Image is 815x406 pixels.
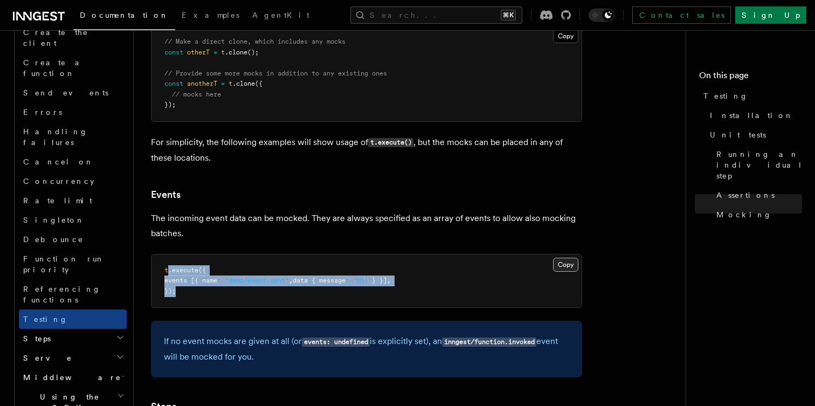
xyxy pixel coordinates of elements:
span: Testing [23,315,68,324]
span: Rate limit [23,196,92,205]
span: [{ name [191,277,217,284]
span: Steps [19,333,51,344]
a: Events [151,187,181,202]
span: otherT [187,49,210,56]
span: // mocks here [172,91,221,98]
span: Debounce [23,235,84,244]
a: AgentKit [246,3,316,29]
span: = [221,80,225,87]
a: Contact sales [632,6,731,24]
span: // Make a direct clone, which includes any mocks [164,38,346,45]
span: t [164,266,168,274]
span: Handling failures [23,127,88,147]
a: Mocking [712,205,802,224]
a: Send events [19,83,127,102]
span: ({ [255,80,263,87]
span: AgentKit [252,11,309,19]
span: Examples [182,11,239,19]
a: Sign Up [735,6,806,24]
span: }); [164,287,176,295]
span: } }] [372,277,387,284]
button: Middleware [19,368,127,387]
span: (); [247,49,259,56]
span: "Hi!" [353,277,372,284]
span: events [164,277,187,284]
span: "demo/event.sent" [225,277,289,284]
a: Examples [175,3,246,29]
span: Errors [23,108,62,116]
kbd: ⌘K [501,10,516,20]
span: Unit tests [710,129,766,140]
code: inngest/function.invoked [442,338,536,347]
span: const [164,49,183,56]
span: Testing [703,91,748,101]
span: = [213,49,217,56]
span: data [293,277,308,284]
span: t [221,49,225,56]
a: Create a function [19,53,127,83]
span: : [187,277,191,284]
span: }); [164,101,176,108]
a: Debounce [19,230,127,249]
span: Running an individual step [716,149,803,181]
a: Create the client [19,23,127,53]
a: Documentation [73,3,175,30]
span: .clone [232,80,255,87]
span: Referencing functions [23,285,101,304]
a: Running an individual step [712,144,802,185]
button: Serve [19,348,127,368]
span: Mocking [716,209,772,220]
p: For simplicity, the following examples will show usage of , but the mocks can be placed in any of... [151,135,582,166]
p: If no event mocks are given at all (or is explicitly set), an event will be mocked for you. [164,334,569,364]
span: Concurrency [23,177,94,185]
a: Function run priority [19,249,127,279]
a: Testing [19,309,127,329]
code: events: undefined [302,338,370,347]
code: t.execute() [368,138,413,147]
button: Search...⌘K [350,6,522,24]
span: { message [312,277,346,284]
span: Documentation [80,11,169,19]
a: Handling failures [19,122,127,152]
span: // Provide some more mocks in addition to any existing ones [164,70,387,77]
button: Copy [553,29,578,43]
span: Singleton [23,216,85,224]
a: Cancel on [19,152,127,171]
a: Testing [699,86,802,106]
span: : [346,277,349,284]
a: Rate limit [19,191,127,210]
span: Installation [710,110,793,121]
a: Assertions [712,185,802,205]
span: Serve [19,353,72,363]
span: Function run priority [23,254,105,274]
a: Unit tests [706,125,802,144]
a: Errors [19,102,127,122]
a: Singleton [19,210,127,230]
span: const [164,80,183,87]
span: Create a function [23,58,87,78]
button: Steps [19,329,127,348]
p: The incoming event data can be mocked. They are always specified as an array of events to allow a... [151,211,582,241]
span: t [229,80,232,87]
span: .clone [225,49,247,56]
span: : [217,277,221,284]
span: Send events [23,88,108,97]
span: , [289,277,293,284]
h4: On this page [699,69,802,86]
span: Assertions [716,190,775,201]
span: Middleware [19,372,121,383]
span: ({ [198,266,206,274]
span: Cancel on [23,157,94,166]
a: Concurrency [19,171,127,191]
span: .execute [168,266,198,274]
a: Installation [706,106,802,125]
span: anotherT [187,80,217,87]
a: Referencing functions [19,279,127,309]
span: , [387,277,391,284]
span: : [308,277,312,284]
button: Copy [553,258,578,272]
button: Toggle dark mode [589,9,614,22]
